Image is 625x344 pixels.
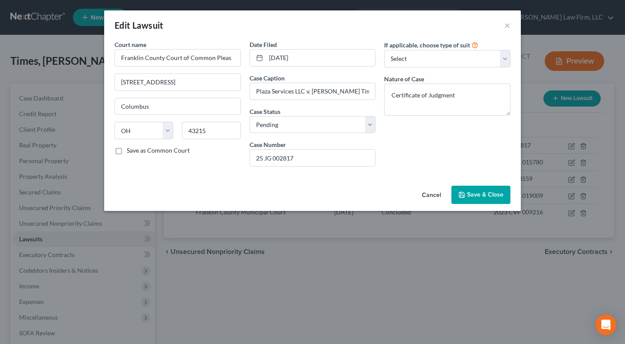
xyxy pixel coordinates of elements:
[250,150,375,166] input: #
[115,41,146,48] span: Court name
[384,40,470,50] label: If applicable, choose type of suit
[250,73,285,83] label: Case Caption
[182,122,240,139] input: Enter zip...
[250,83,375,100] input: --
[415,187,448,204] button: Cancel
[115,49,241,67] input: Search court by name...
[115,98,240,115] input: Enter city...
[595,314,616,335] div: Open Intercom Messenger
[115,74,240,90] input: Enter address...
[504,20,510,30] button: ×
[384,74,424,83] label: Nature of Case
[250,108,280,115] span: Case Status
[250,140,286,149] label: Case Number
[115,20,131,30] span: Edit
[467,191,503,198] span: Save & Close
[266,50,375,66] input: MM/DD/YYYY
[250,40,277,49] label: Date Filed
[451,186,510,204] button: Save & Close
[127,146,190,155] label: Save as Common Court
[132,20,164,30] span: Lawsuit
